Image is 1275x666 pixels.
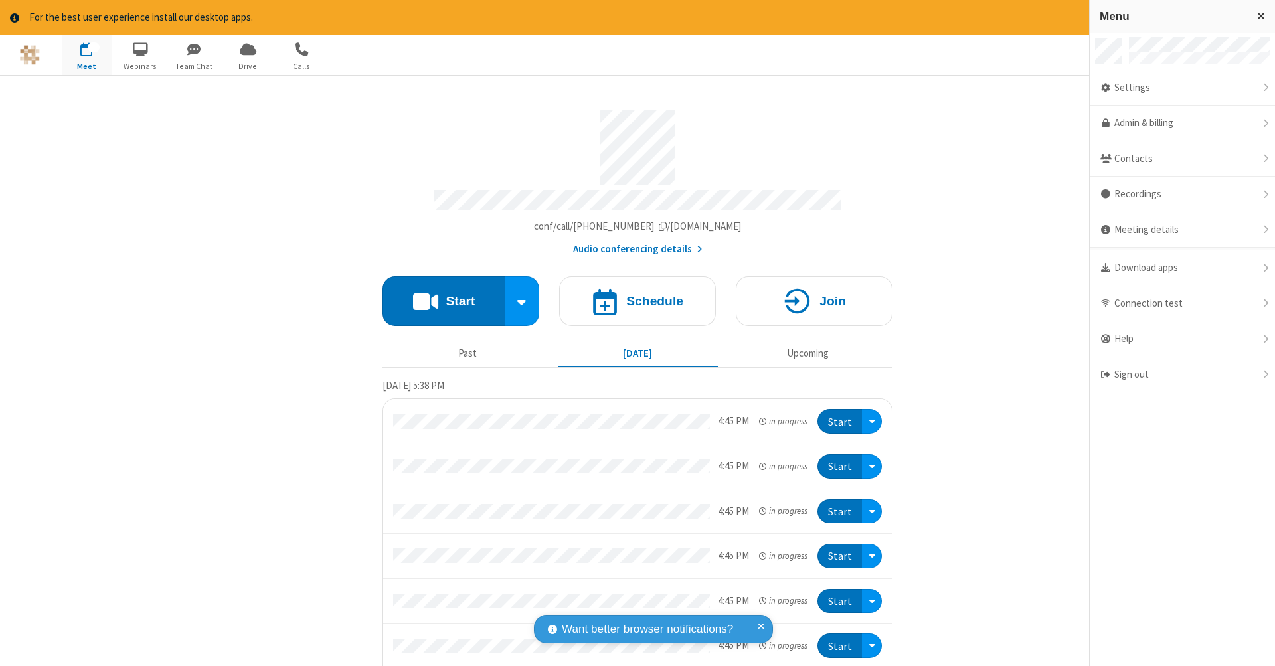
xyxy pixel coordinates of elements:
div: Open menu [862,454,882,479]
em: in progress [759,505,807,517]
em: in progress [759,594,807,607]
div: Open menu [862,633,882,658]
button: Start [817,409,862,434]
button: Logo [5,35,54,75]
div: Recordings [1090,177,1275,212]
div: 4:45 PM [718,504,749,519]
div: 4:45 PM [718,594,749,609]
div: Open menu [862,409,882,434]
h4: Join [819,295,846,307]
div: 4:45 PM [718,548,749,564]
div: Sign out [1090,357,1275,392]
span: Team Chat [169,60,219,72]
button: [DATE] [558,341,718,367]
span: Drive [223,60,273,72]
div: Open menu [862,544,882,568]
div: Connection test [1090,286,1275,322]
span: Webinars [116,60,165,72]
button: Start [817,454,862,479]
span: Want better browser notifications? [562,621,733,638]
button: Upcoming [728,341,888,367]
div: 4:45 PM [718,459,749,474]
button: Audio conferencing details [573,242,703,257]
button: Start [382,276,505,326]
span: Copy my meeting room link [534,220,742,232]
button: Start [817,589,862,614]
h4: Start [446,295,475,307]
em: in progress [759,639,807,652]
em: in progress [759,415,807,428]
span: Meet [62,60,112,72]
a: Admin & billing [1090,106,1275,141]
div: Contacts [1090,141,1275,177]
div: Meeting details [1090,212,1275,248]
button: Copy my meeting room linkCopy my meeting room link [534,219,742,234]
div: Open menu [1088,35,1275,75]
div: Open menu [862,589,882,614]
span: Calls [277,60,327,72]
img: QA Selenium DO NOT DELETE OR CHANGE [20,45,40,65]
span: [DATE] 5:38 PM [382,379,444,392]
div: For the best user experience install our desktop apps. [29,10,1165,25]
div: Open menu [862,499,882,524]
div: Settings [1090,70,1275,106]
button: Start [817,544,862,568]
button: Start [817,499,862,524]
button: Schedule [559,276,716,326]
div: Help [1090,321,1275,357]
button: Past [388,341,548,367]
em: in progress [759,550,807,562]
em: in progress [759,460,807,473]
div: Start conference options [505,276,540,326]
div: 12 [88,42,100,52]
div: Download apps [1090,250,1275,286]
div: 4:45 PM [718,414,749,429]
button: Join [736,276,892,326]
h3: Menu [1100,10,1245,23]
section: Account details [382,100,892,256]
h4: Schedule [626,295,683,307]
button: Start [817,633,862,658]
